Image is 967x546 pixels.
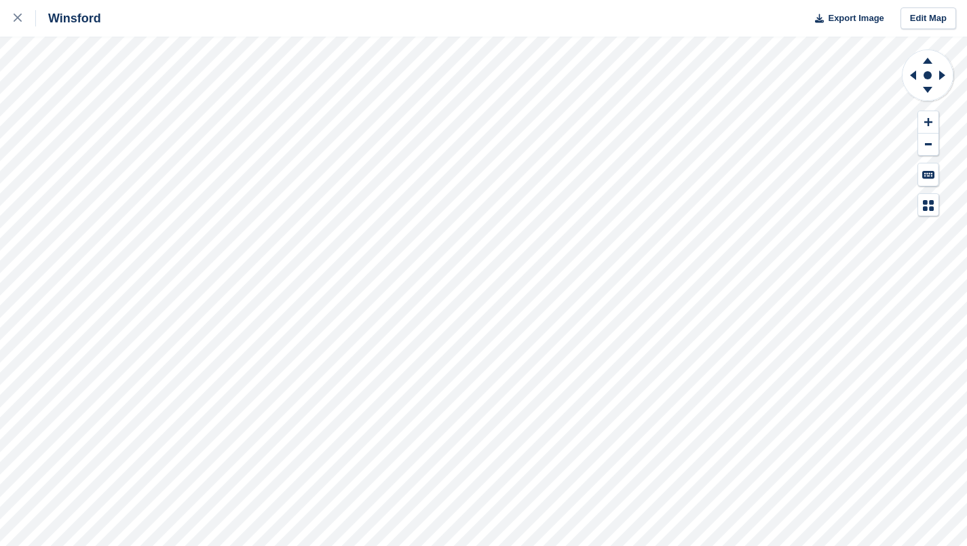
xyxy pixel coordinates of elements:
button: Zoom In [918,111,938,134]
div: Winsford [36,10,101,26]
button: Map Legend [918,194,938,216]
button: Keyboard Shortcuts [918,163,938,186]
button: Export Image [807,7,884,30]
a: Edit Map [900,7,956,30]
button: Zoom Out [918,134,938,156]
span: Export Image [828,12,884,25]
